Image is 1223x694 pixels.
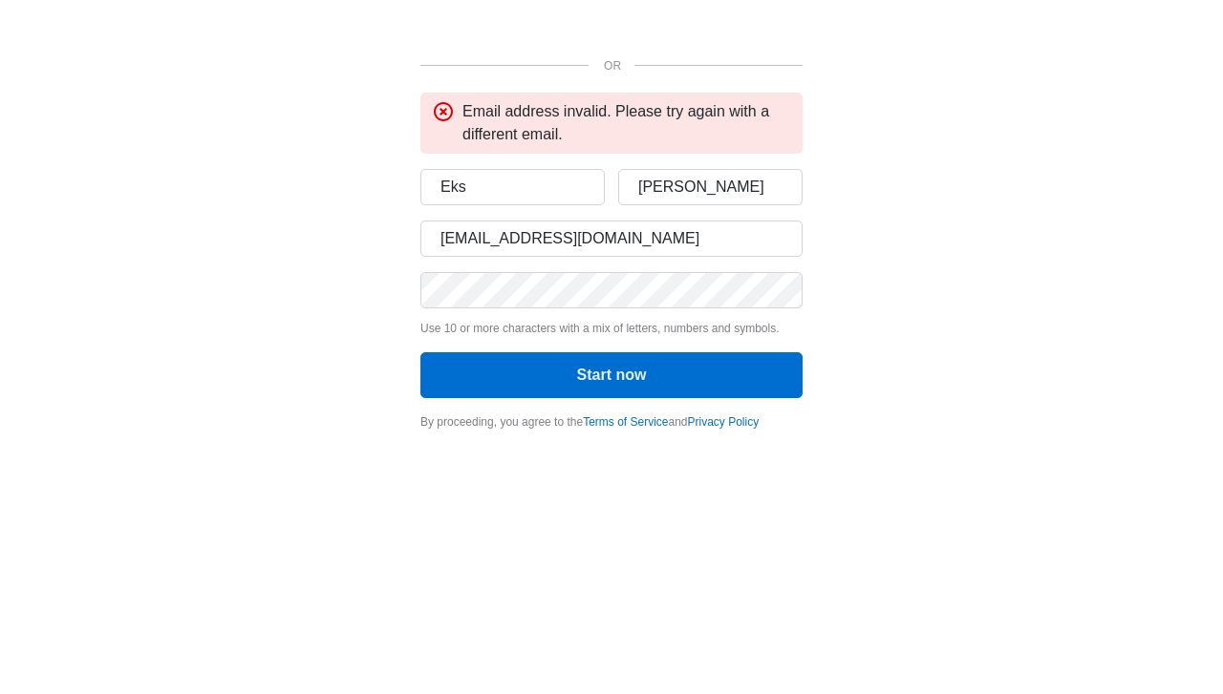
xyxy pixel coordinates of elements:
input: Email [420,221,803,257]
a: Terms of Service [583,415,668,429]
p: Use 10 or more characters with a mix of letters, numbers and symbols. [420,320,803,337]
p: OR [604,57,611,74]
button: Start now [420,352,803,398]
div: By proceeding, you agree to the and [420,413,803,431]
input: First name [420,169,605,205]
p: Email address invalid. Please try again with a different email. [462,100,791,146]
a: Privacy Policy [688,415,760,429]
input: Last name [618,169,803,205]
